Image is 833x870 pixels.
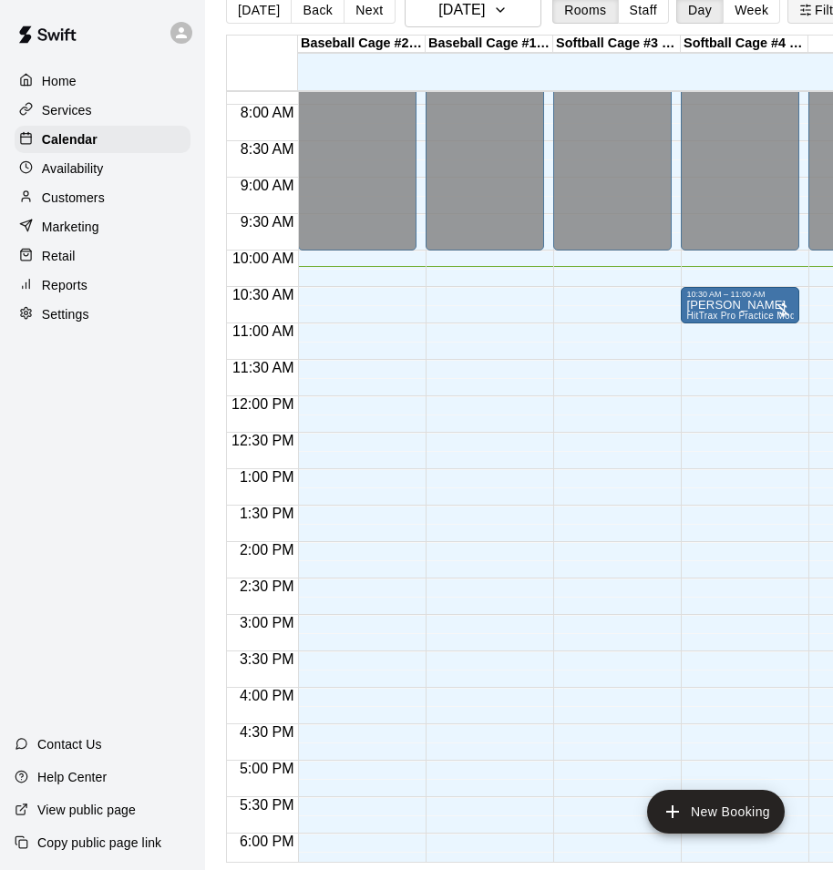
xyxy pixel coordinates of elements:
p: View public page [37,801,136,819]
div: 10:30 AM – 11:00 AM: HitTrax Pro Practice Mode Softball [681,287,799,323]
p: Contact Us [37,735,102,753]
a: Customers [15,184,190,211]
span: 11:30 AM [228,360,299,375]
a: Reports [15,271,190,299]
a: Calendar [15,126,190,153]
span: 3:30 PM [235,651,299,667]
a: Settings [15,301,190,328]
p: Home [42,72,77,90]
span: 3:00 PM [235,615,299,630]
div: Softball Cage #3 (Jr Hack Attack) [553,36,681,53]
div: Baseball Cage #1 (Hack Attack) [426,36,553,53]
span: 1:00 PM [235,469,299,485]
span: 9:00 AM [236,178,299,193]
p: Settings [42,305,89,323]
p: Reports [42,276,87,294]
button: add [647,790,785,834]
span: 12:00 PM [227,396,298,412]
span: 2:00 PM [235,542,299,558]
a: Retail [15,242,190,270]
span: 6:00 PM [235,834,299,849]
span: 8:30 AM [236,141,299,157]
span: 9:30 AM [236,214,299,230]
span: 10:00 AM [228,251,299,266]
span: 5:30 PM [235,797,299,813]
p: Help Center [37,768,107,786]
p: Availability [42,159,104,178]
p: Copy public page link [37,834,161,852]
span: 2:30 PM [235,578,299,594]
span: 8:00 AM [236,105,299,120]
span: 11:00 AM [228,323,299,339]
p: Services [42,101,92,119]
span: 1:30 PM [235,506,299,521]
div: Baseball Cage #2 (Jr Hack Attack) [298,36,426,53]
span: 4:00 PM [235,688,299,703]
span: 4:30 PM [235,724,299,740]
p: Calendar [42,130,98,148]
div: 10:30 AM – 11:00 AM [686,290,794,299]
a: Services [15,97,190,124]
span: 12:30 PM [227,433,298,448]
span: 5:00 PM [235,761,299,776]
a: Availability [15,155,190,182]
p: Retail [42,247,76,265]
p: Marketing [42,218,99,236]
a: Marketing [15,213,190,241]
a: Home [15,67,190,95]
div: Softball Cage #4 (Jr Hack Attack) [681,36,808,53]
p: Customers [42,189,105,207]
span: 10:30 AM [228,287,299,302]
